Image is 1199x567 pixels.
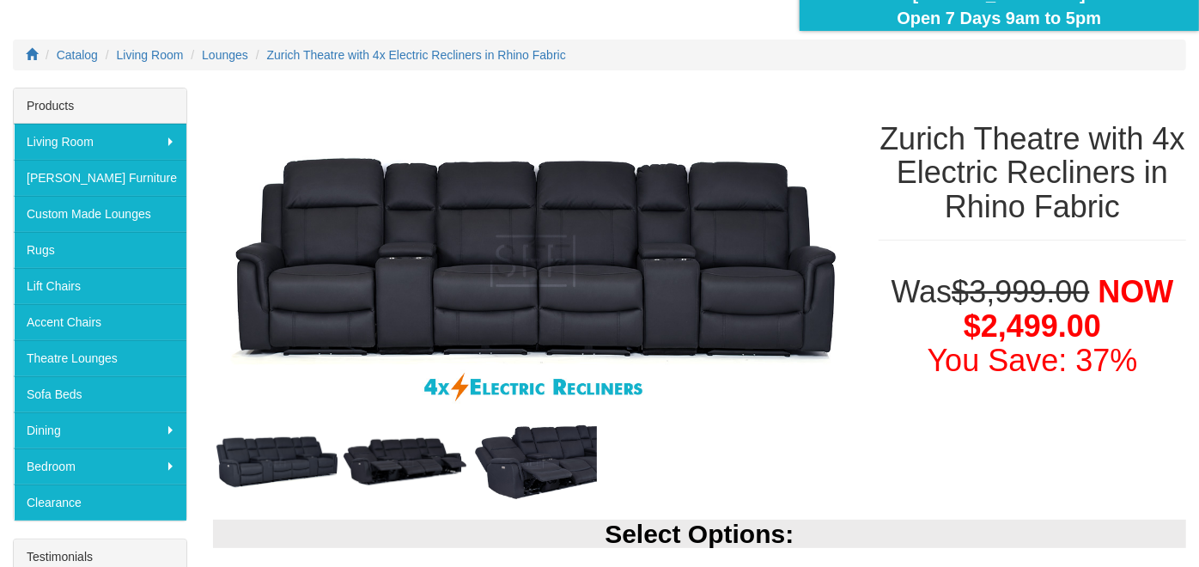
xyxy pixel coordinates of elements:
a: Clearance [14,485,186,521]
span: NOW $2,499.00 [964,274,1174,344]
h1: Zurich Theatre with 4x Electric Recliners in Rhino Fabric [879,122,1186,224]
a: Dining [14,412,186,448]
a: [PERSON_NAME] Furniture [14,160,186,196]
a: Sofa Beds [14,376,186,412]
b: Select Options: [605,520,794,548]
a: Catalog [57,48,98,62]
a: Rugs [14,232,186,268]
a: Living Room [117,48,184,62]
a: Zurich Theatre with 4x Electric Recliners in Rhino Fabric [267,48,566,62]
a: Custom Made Lounges [14,196,186,232]
a: Theatre Lounges [14,340,186,376]
a: Lounges [202,48,248,62]
a: Living Room [14,124,186,160]
h1: Was [879,275,1186,377]
div: Products [14,88,186,124]
font: You Save: 37% [928,343,1138,378]
del: $3,999.00 [952,274,1089,309]
a: Accent Chairs [14,304,186,340]
a: Lift Chairs [14,268,186,304]
a: Bedroom [14,448,186,485]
